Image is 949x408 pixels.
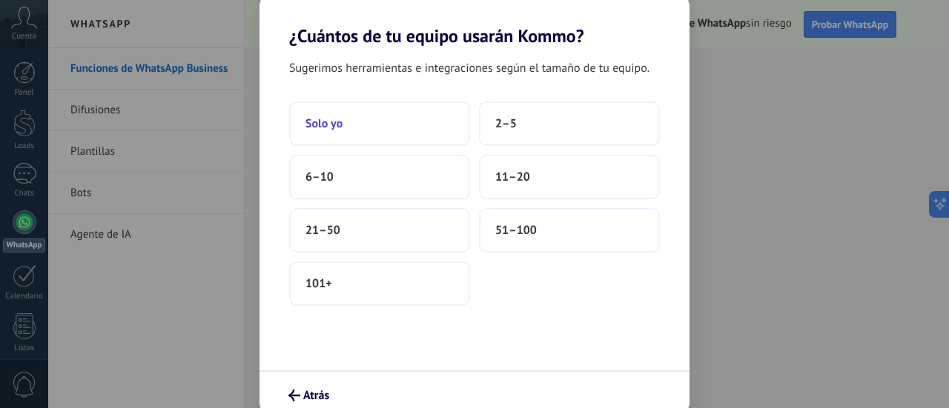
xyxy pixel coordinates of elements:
[289,58,649,78] span: Sugerimos herramientas e integraciones según el tamaño de tu equipo.
[495,170,530,184] span: 11–20
[495,116,517,131] span: 2–5
[289,208,470,253] button: 21–50
[289,261,470,306] button: 101+
[289,101,470,146] button: Solo yo
[305,116,343,131] span: Solo yo
[303,390,329,401] span: Atrás
[305,276,332,291] span: 101+
[282,383,336,408] button: Atrás
[479,101,660,146] button: 2–5
[479,155,660,199] button: 11–20
[495,223,537,238] span: 51–100
[305,170,334,184] span: 6–10
[305,223,340,238] span: 21–50
[479,208,660,253] button: 51–100
[289,155,470,199] button: 6–10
